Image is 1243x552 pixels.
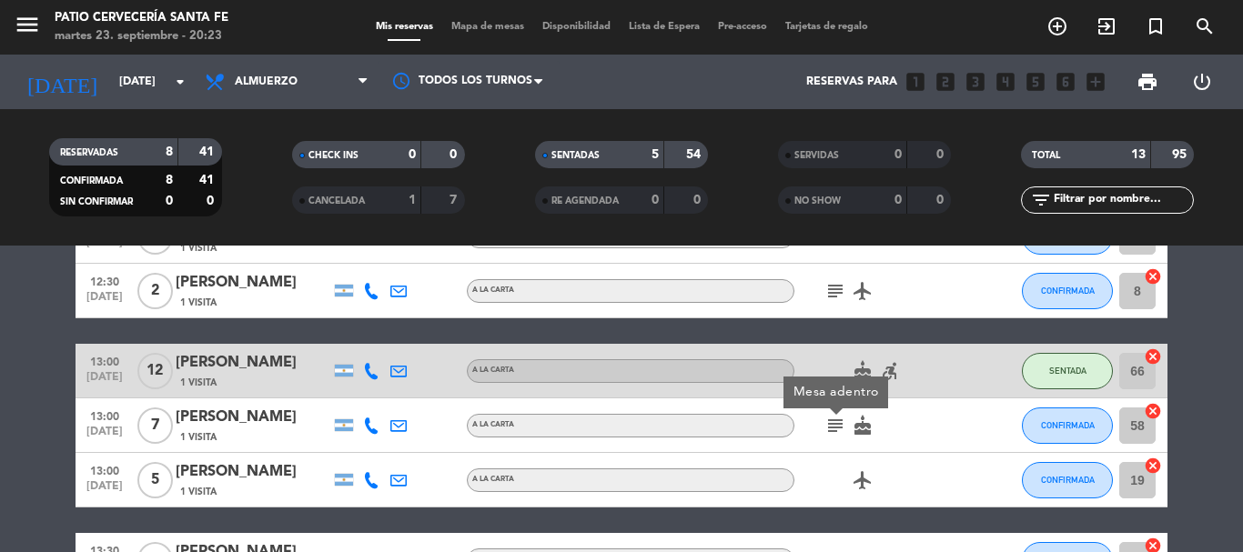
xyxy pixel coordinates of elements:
i: menu [14,11,41,38]
i: filter_list [1030,189,1052,211]
span: CONFIRMADA [1041,286,1095,296]
span: RE AGENDADA [551,196,619,206]
span: 2 [137,273,173,309]
span: Disponibilidad [533,22,620,32]
i: airplanemode_active [852,469,874,491]
strong: 0 [693,194,704,206]
i: cancel [1144,267,1162,286]
span: Mapa de mesas [442,22,533,32]
button: CONFIRMADA [1022,407,1113,444]
span: CONFIRMADA [60,176,123,186]
strong: 13 [1131,148,1146,161]
span: CHECK INS [308,151,359,160]
span: A LA CARTA [472,476,514,483]
strong: 0 [166,195,173,207]
strong: 41 [199,174,217,186]
span: [DATE] [82,291,127,312]
input: Filtrar por nombre... [1052,190,1193,210]
div: Mesa adentro [793,383,879,402]
strong: 41 [199,146,217,158]
span: 1 Visita [180,485,217,499]
i: cake [852,415,874,437]
span: print [1137,71,1158,93]
div: [PERSON_NAME] [176,406,330,429]
strong: 0 [936,148,947,161]
i: cake [852,360,874,382]
i: looks_two [934,70,957,94]
span: 13:00 [82,405,127,426]
span: [DATE] [82,426,127,447]
span: Reservas para [806,75,897,88]
span: Tarjetas de regalo [776,22,877,32]
span: A LA CARTA [472,421,514,428]
strong: 0 [409,148,416,161]
i: add_circle_outline [1046,15,1068,37]
span: 12 [137,353,173,389]
div: Patio Cervecería Santa Fe [55,9,228,27]
span: RESERVADAS [60,148,118,157]
strong: 5 [652,148,659,161]
strong: 7 [450,194,460,206]
i: cancel [1144,402,1162,420]
i: search [1194,15,1216,37]
strong: 0 [936,194,947,206]
span: [DATE] [82,480,127,501]
div: [PERSON_NAME] [176,271,330,295]
i: airplanemode_active [852,280,874,302]
span: 1 Visita [180,430,217,445]
i: looks_3 [964,70,987,94]
i: cancel [1144,457,1162,475]
span: [DATE] [82,236,127,257]
span: 1 Visita [180,296,217,310]
span: 5 [137,462,173,498]
i: subject [824,280,846,302]
span: 13:00 [82,350,127,371]
span: 12:30 [82,270,127,291]
i: [DATE] [14,62,110,102]
i: arrow_drop_down [169,71,191,93]
strong: 0 [450,148,460,161]
button: SENTADA [1022,353,1113,389]
span: 7 [137,407,173,444]
strong: 1 [409,194,416,206]
strong: 0 [652,194,659,206]
strong: 8 [166,146,173,158]
i: looks_4 [994,70,1017,94]
strong: 0 [894,148,902,161]
span: CONFIRMADA [1041,420,1095,430]
span: 1 Visita [180,241,217,256]
button: CONFIRMADA [1022,462,1113,498]
span: Pre-acceso [709,22,776,32]
i: looks_one [904,70,927,94]
span: SIN CONFIRMAR [60,197,133,206]
span: A LA CARTA [472,286,514,294]
i: subject [824,415,846,437]
span: CANCELADA [308,196,365,206]
button: CONFIRMADA [1022,273,1113,309]
i: add_box [1084,70,1107,94]
i: looks_5 [1024,70,1047,94]
i: power_settings_new [1191,71,1213,93]
div: martes 23. septiembre - 20:23 [55,27,228,45]
i: turned_in_not [1145,15,1167,37]
div: LOG OUT [1175,55,1229,109]
i: cancel [1144,347,1162,366]
span: Almuerzo [235,75,298,88]
div: [PERSON_NAME] [176,351,330,375]
strong: 95 [1172,148,1190,161]
i: accessible_forward [879,360,901,382]
strong: 0 [207,195,217,207]
span: A LA CARTA [472,366,514,374]
span: SERVIDAS [794,151,839,160]
strong: 8 [166,174,173,186]
span: CONFIRMADA [1041,475,1095,485]
button: menu [14,11,41,45]
span: [DATE] [82,371,127,392]
span: NO SHOW [794,196,841,206]
span: Lista de Espera [620,22,709,32]
i: looks_6 [1054,70,1077,94]
span: SENTADAS [551,151,600,160]
strong: 0 [894,194,902,206]
span: 13:00 [82,459,127,480]
span: SENTADA [1049,366,1086,376]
